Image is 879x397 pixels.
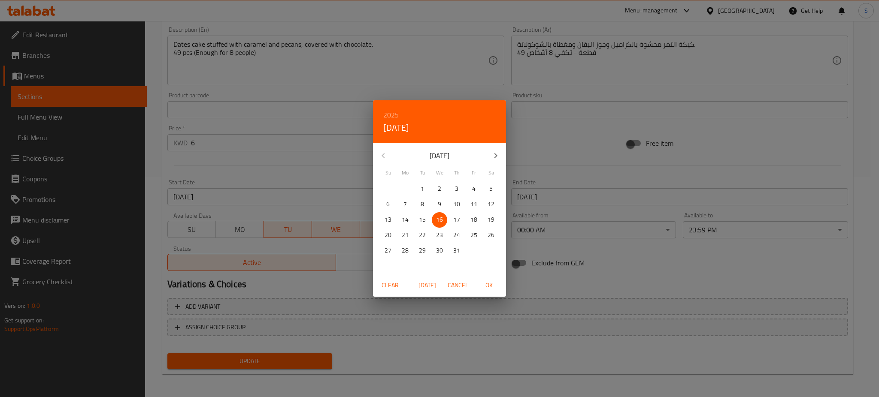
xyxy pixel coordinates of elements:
button: 20 [380,228,396,243]
button: 4 [466,181,482,197]
button: 17 [449,212,464,228]
button: 25 [466,228,482,243]
button: OK [475,277,503,293]
span: Th [449,169,464,177]
button: 3 [449,181,464,197]
button: 5 [483,181,499,197]
button: 31 [449,243,464,259]
p: 30 [436,245,443,256]
button: 30 [432,243,447,259]
button: Clear [376,277,404,293]
button: 22 [415,228,430,243]
span: Cancel [448,280,468,291]
p: 26 [488,230,494,241]
p: 12 [488,199,494,210]
p: 29 [419,245,426,256]
button: [DATE] [413,277,441,293]
button: 12 [483,197,499,212]
span: OK [479,280,499,291]
button: 1 [415,181,430,197]
p: 8 [421,199,424,210]
span: [DATE] [417,280,437,291]
button: Cancel [444,277,472,293]
p: 14 [402,214,409,225]
p: 2 [438,183,441,194]
button: 8 [415,197,430,212]
button: 19 [483,212,499,228]
p: 1 [421,183,424,194]
button: 16 [432,212,447,228]
p: 5 [489,183,493,194]
button: 24 [449,228,464,243]
p: 31 [453,245,460,256]
p: 24 [453,230,460,241]
button: 26 [483,228,499,243]
button: [DATE] [383,121,409,135]
p: 27 [385,245,391,256]
p: 6 [386,199,390,210]
button: 6 [380,197,396,212]
button: 18 [466,212,482,228]
button: 14 [397,212,413,228]
p: 13 [385,214,391,225]
span: Tu [415,169,430,177]
p: 10 [453,199,460,210]
span: Mo [397,169,413,177]
p: 18 [470,214,477,225]
span: Su [380,169,396,177]
button: 21 [397,228,413,243]
span: Sa [483,169,499,177]
button: 9 [432,197,447,212]
span: Fr [466,169,482,177]
button: 27 [380,243,396,259]
span: We [432,169,447,177]
button: 2 [432,181,447,197]
p: 15 [419,214,426,225]
p: 11 [470,199,477,210]
p: 28 [402,245,409,256]
p: 19 [488,214,494,225]
p: 23 [436,230,443,241]
span: Clear [380,280,400,291]
p: 7 [403,199,407,210]
button: 2025 [383,109,399,121]
button: 28 [397,243,413,259]
p: 21 [402,230,409,241]
button: 23 [432,228,447,243]
button: 15 [415,212,430,228]
p: 3 [455,183,458,194]
p: 16 [436,214,443,225]
p: 22 [419,230,426,241]
button: 11 [466,197,482,212]
p: 25 [470,230,477,241]
button: 10 [449,197,464,212]
button: 13 [380,212,396,228]
p: 4 [472,183,476,194]
button: 29 [415,243,430,259]
p: 20 [385,230,391,241]
p: 17 [453,214,460,225]
button: 7 [397,197,413,212]
p: 9 [438,199,441,210]
p: [DATE] [394,150,485,161]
